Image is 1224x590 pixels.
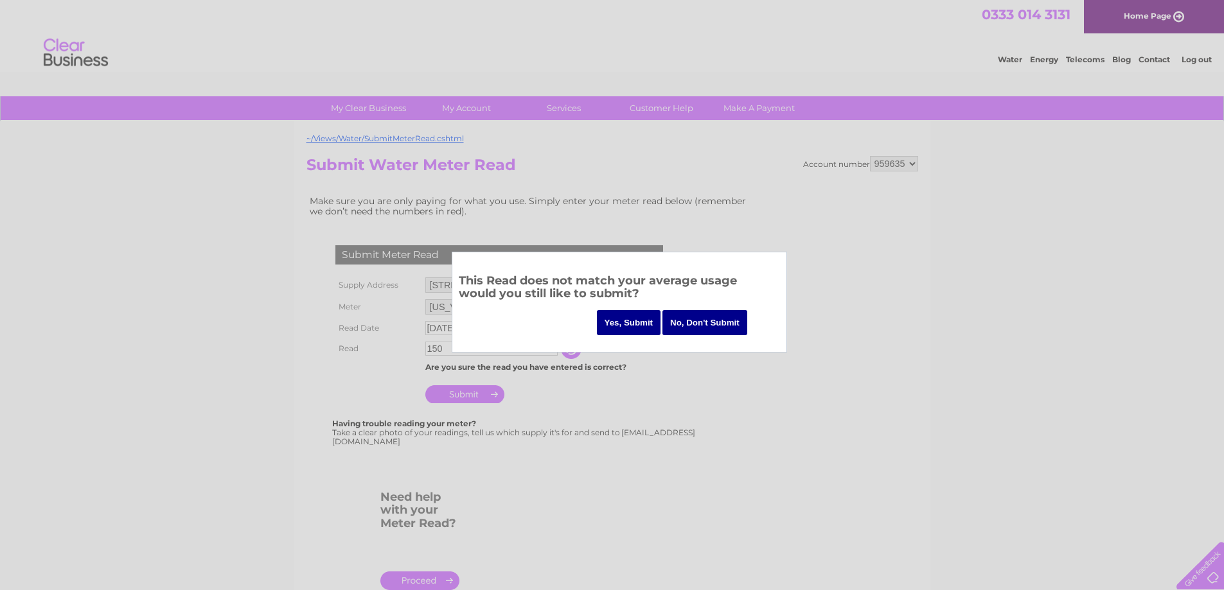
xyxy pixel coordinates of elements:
a: Telecoms [1066,55,1104,64]
img: logo.png [43,33,109,73]
input: No, Don't Submit [662,310,747,335]
a: Blog [1112,55,1131,64]
h3: This Read does not match your average usage would you still like to submit? [459,272,780,307]
a: Contact [1139,55,1170,64]
a: Energy [1030,55,1058,64]
div: Clear Business is a trading name of Verastar Limited (registered in [GEOGRAPHIC_DATA] No. 3667643... [309,7,916,62]
a: 0333 014 3131 [982,6,1070,22]
input: Yes, Submit [597,310,661,335]
a: Water [998,55,1022,64]
a: Log out [1182,55,1212,64]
